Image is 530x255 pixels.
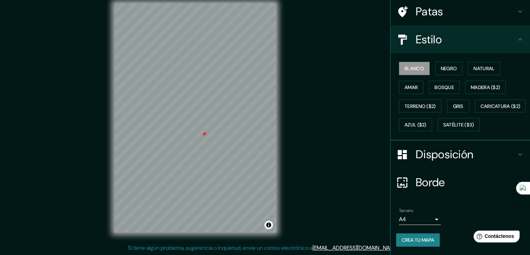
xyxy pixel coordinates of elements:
font: Si tiene algún problema, sugerencia o inquietud, envíe un correo electrónico a [128,244,313,252]
canvas: Mapa [114,3,276,233]
button: Gris [447,100,469,113]
font: Amar [405,84,418,90]
iframe: Lanzador de widgets de ayuda [468,228,522,247]
a: [EMAIL_ADDRESS][DOMAIN_NAME] [313,244,399,252]
button: Madera ($2) [465,81,506,94]
button: Negro [435,62,463,75]
div: Estilo [391,25,530,53]
div: A4 [399,214,441,225]
font: Gris [453,103,463,109]
font: A4 [399,216,406,223]
button: Activar o desactivar atribución [264,221,273,229]
button: Blanco [399,62,430,75]
button: Amar [399,81,423,94]
font: Blanco [405,65,424,72]
font: Estilo [416,32,442,47]
font: Tamaño [399,208,413,213]
font: Crea tu mapa [402,237,434,243]
button: Crea tu mapa [396,233,440,247]
font: Bosque [435,84,454,90]
font: Natural [474,65,494,72]
div: Disposición [391,140,530,168]
font: Disposición [416,147,473,162]
font: Madera ($2) [471,84,500,90]
font: Borde [416,175,445,190]
button: Satélite ($3) [438,118,480,131]
font: Patas [416,4,443,19]
div: Borde [391,168,530,196]
button: Caricatura ($2) [475,100,526,113]
button: Bosque [429,81,460,94]
button: Azul ($2) [399,118,432,131]
font: Negro [441,65,457,72]
button: Natural [468,62,500,75]
font: Satélite ($3) [443,122,474,128]
font: Terreno ($2) [405,103,436,109]
font: Caricatura ($2) [481,103,521,109]
button: Terreno ($2) [399,100,441,113]
font: Azul ($2) [405,122,427,128]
